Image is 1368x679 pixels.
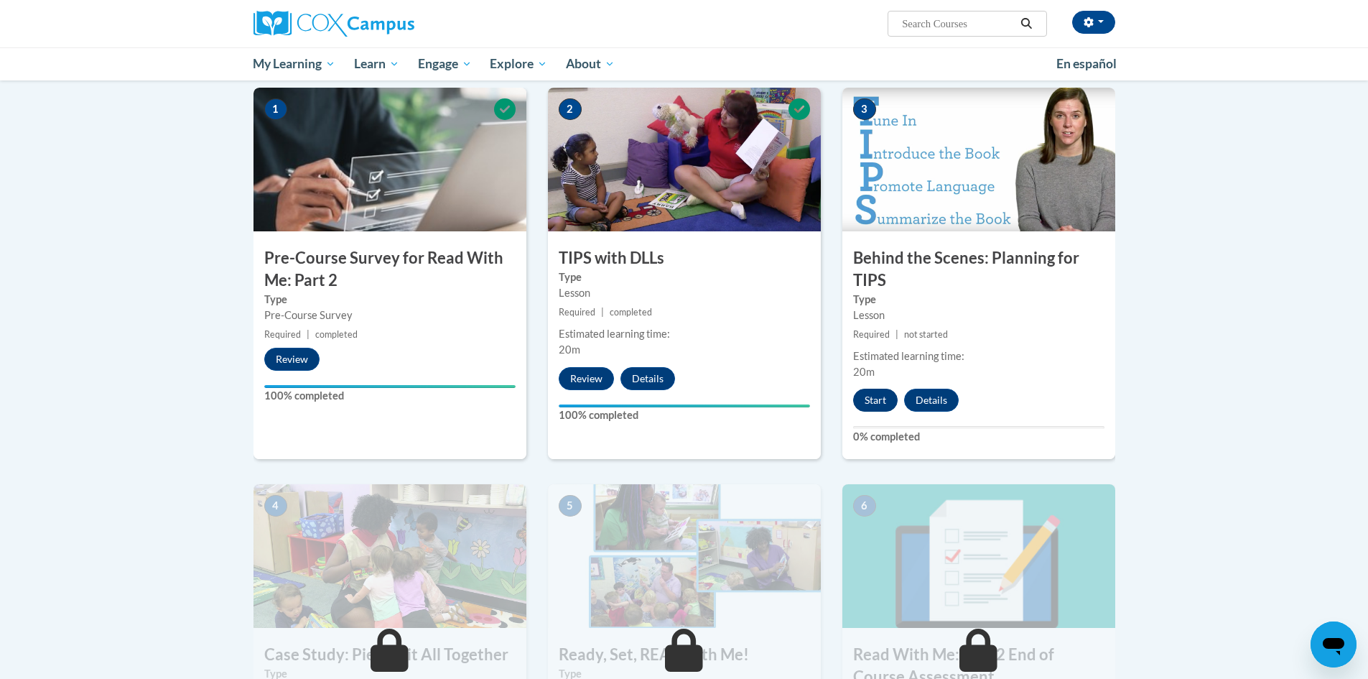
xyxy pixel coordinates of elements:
[842,247,1115,292] h3: Behind the Scenes: Planning for TIPS
[264,495,287,517] span: 4
[610,307,652,318] span: completed
[566,55,615,73] span: About
[853,348,1104,364] div: Estimated learning time:
[853,308,1104,323] div: Lesson
[315,329,358,340] span: completed
[264,329,301,340] span: Required
[264,348,320,371] button: Review
[1311,622,1357,668] iframe: Button to launch messaging window
[853,429,1104,445] label: 0% completed
[253,11,414,37] img: Cox Campus
[559,269,810,285] label: Type
[559,367,614,390] button: Review
[232,47,1137,80] div: Main menu
[853,389,898,412] button: Start
[559,495,582,517] span: 5
[548,247,821,269] h3: TIPS with DLLs
[253,88,526,231] img: Course Image
[904,329,948,340] span: not started
[901,15,1015,32] input: Search Courses
[307,329,310,340] span: |
[244,47,345,80] a: My Learning
[559,405,810,407] div: Your progress
[253,247,526,292] h3: Pre-Course Survey for Read With Me: Part 2
[559,407,810,423] label: 100% completed
[548,88,821,231] img: Course Image
[253,55,335,73] span: My Learning
[548,484,821,628] img: Course Image
[620,367,675,390] button: Details
[853,329,890,340] span: Required
[264,385,516,388] div: Your progress
[559,98,582,120] span: 2
[1072,11,1115,34] button: Account Settings
[409,47,481,80] a: Engage
[264,292,516,308] label: Type
[480,47,557,80] a: Explore
[842,88,1115,231] img: Course Image
[559,307,595,318] span: Required
[253,484,526,628] img: Course Image
[264,388,516,404] label: 100% completed
[345,47,409,80] a: Learn
[904,389,959,412] button: Details
[853,366,875,378] span: 20m
[559,285,810,301] div: Lesson
[557,47,624,80] a: About
[418,55,472,73] span: Engage
[559,326,810,342] div: Estimated learning time:
[601,307,604,318] span: |
[490,55,547,73] span: Explore
[1047,49,1126,79] a: En español
[354,55,399,73] span: Learn
[853,495,876,517] span: 6
[895,329,898,340] span: |
[253,11,526,37] a: Cox Campus
[842,484,1115,628] img: Course Image
[853,98,876,120] span: 3
[264,98,287,120] span: 1
[1015,15,1037,32] button: Search
[253,644,526,666] h3: Case Study: Piecing it All Together
[1056,56,1117,71] span: En español
[853,292,1104,308] label: Type
[559,343,580,356] span: 20m
[264,308,516,323] div: Pre-Course Survey
[548,644,821,666] h3: Ready, Set, READ with Me!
